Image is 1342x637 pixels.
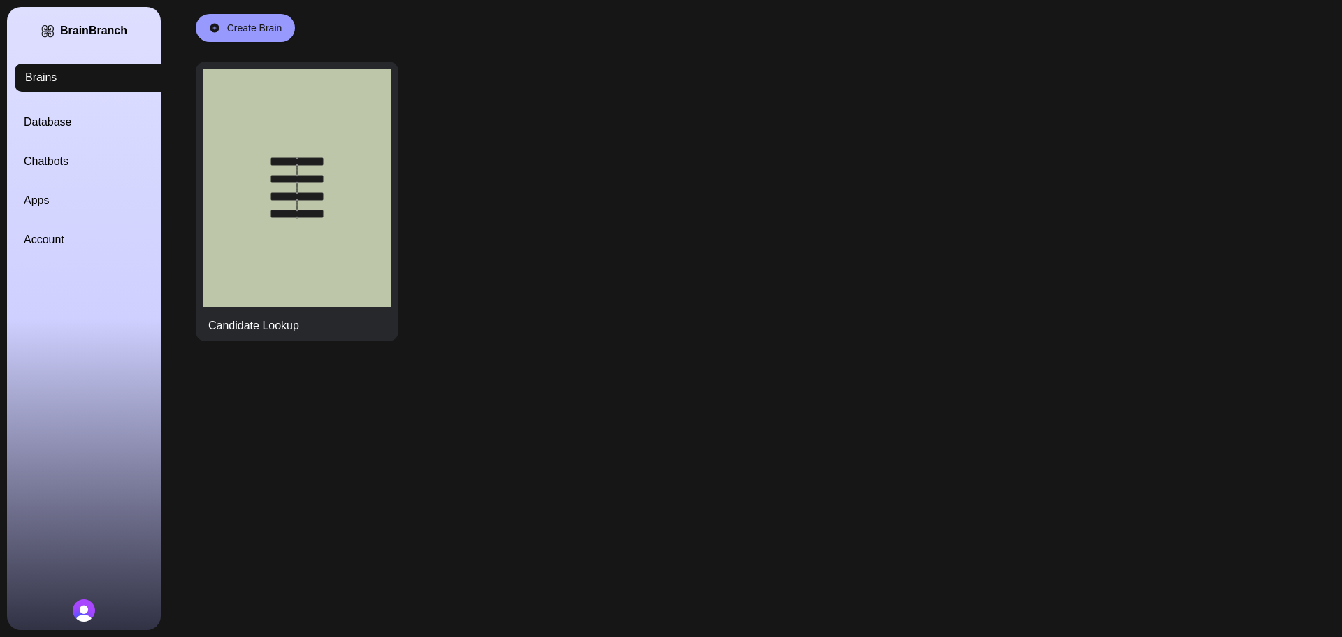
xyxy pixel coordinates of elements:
[196,62,398,341] a: Candidate Lookup
[73,599,95,622] button: Open user button
[24,231,178,248] a: Account
[24,153,178,170] a: Chatbots
[24,114,178,131] a: Database
[41,24,55,38] img: BrainBranch Logo
[15,64,168,92] a: Brains
[227,21,282,35] div: Create Brain
[208,317,299,334] div: Candidate Lookup
[60,24,127,38] div: BrainBranch
[24,192,178,209] a: Apps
